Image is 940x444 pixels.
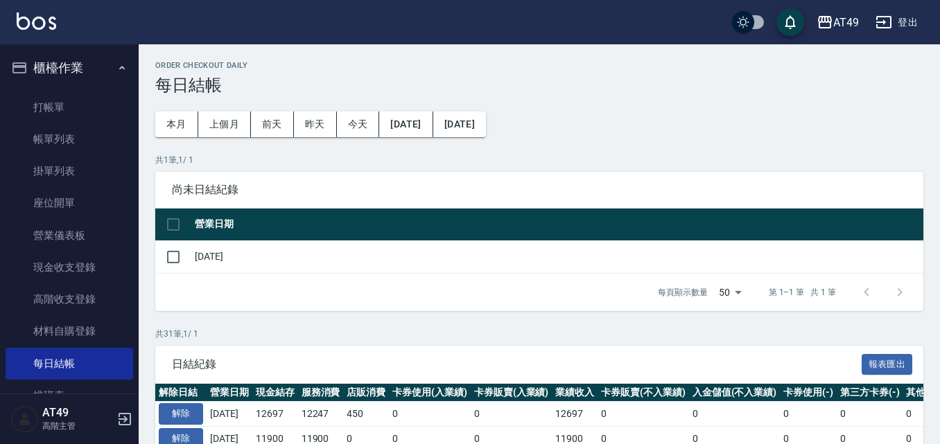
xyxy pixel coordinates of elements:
a: 座位開單 [6,187,133,219]
p: 高階主管 [42,420,113,432]
td: 0 [389,402,471,427]
img: Logo [17,12,56,30]
img: Person [11,405,39,433]
td: 0 [780,402,837,427]
button: 解除 [159,403,203,425]
th: 解除日結 [155,384,207,402]
a: 報表匯出 [862,357,913,370]
button: 昨天 [294,112,337,137]
a: 掛單列表 [6,155,133,187]
button: [DATE] [379,112,433,137]
td: 0 [471,402,552,427]
span: 尚未日結紀錄 [172,183,907,197]
div: AT49 [833,14,859,31]
button: save [776,8,804,36]
td: 450 [343,402,389,427]
a: 現金收支登錄 [6,251,133,283]
th: 營業日期 [191,208,923,241]
p: 共 1 筆, 1 / 1 [155,154,923,166]
button: 上個月 [198,112,251,137]
th: 店販消費 [343,384,389,402]
th: 營業日期 [207,384,252,402]
th: 服務消費 [298,384,344,402]
td: 12247 [298,402,344,427]
button: 本月 [155,112,198,137]
button: 櫃檯作業 [6,50,133,86]
th: 卡券使用(入業績) [389,384,471,402]
th: 入金儲值(不入業績) [689,384,781,402]
button: 今天 [337,112,380,137]
div: 50 [713,274,747,311]
td: 12697 [552,402,598,427]
h2: Order checkout daily [155,61,923,70]
th: 卡券使用(-) [780,384,837,402]
p: 共 31 筆, 1 / 1 [155,328,923,340]
a: 營業儀表板 [6,220,133,251]
button: AT49 [811,8,864,37]
button: 登出 [870,10,923,35]
td: [DATE] [207,402,252,427]
a: 材料自購登錄 [6,315,133,347]
a: 每日結帳 [6,348,133,380]
td: 12697 [252,402,298,427]
th: 第三方卡券(-) [837,384,903,402]
td: [DATE] [191,240,923,273]
a: 高階收支登錄 [6,283,133,315]
p: 每頁顯示數量 [658,286,708,299]
td: 0 [689,402,781,427]
button: 前天 [251,112,294,137]
h5: AT49 [42,406,113,420]
button: 報表匯出 [862,354,913,375]
th: 業績收入 [552,384,598,402]
h3: 每日結帳 [155,76,923,95]
button: [DATE] [433,112,486,137]
a: 帳單列表 [6,123,133,155]
th: 卡券販賣(入業績) [471,384,552,402]
td: 0 [837,402,903,427]
th: 現金結存 [252,384,298,402]
td: 0 [598,402,689,427]
a: 排班表 [6,380,133,411]
p: 第 1–1 筆 共 1 筆 [769,286,836,299]
a: 打帳單 [6,91,133,123]
span: 日結紀錄 [172,357,862,371]
th: 卡券販賣(不入業績) [598,384,689,402]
